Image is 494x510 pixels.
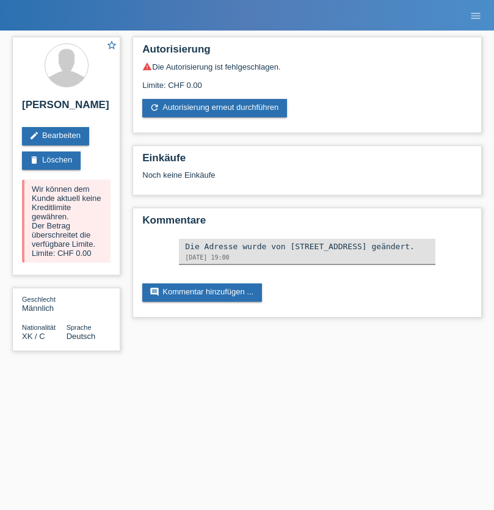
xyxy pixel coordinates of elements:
div: Die Autorisierung ist fehlgeschlagen. [142,62,472,71]
a: refreshAutorisierung erneut durchführen [142,99,287,117]
a: star_border [106,40,117,53]
span: Sprache [67,324,92,331]
div: Noch keine Einkäufe [142,170,472,189]
div: [DATE] 19:00 [185,254,429,261]
i: warning [142,62,152,71]
h2: Autorisierung [142,43,472,62]
span: Nationalität [22,324,56,331]
a: commentKommentar hinzufügen ... [142,283,262,302]
h2: Einkäufe [142,152,472,170]
i: star_border [106,40,117,51]
span: Kosovo / C / 25.01.1986 [22,332,45,341]
a: menu [463,12,488,19]
i: menu [470,10,482,22]
span: Geschlecht [22,296,56,303]
i: refresh [150,103,159,112]
i: edit [29,131,39,140]
h2: [PERSON_NAME] [22,99,111,117]
div: Wir können dem Kunde aktuell keine Kreditlimite gewähren. Der Betrag überschreitet die verfügbare... [22,180,111,263]
div: Männlich [22,294,67,313]
i: comment [150,287,159,297]
div: Die Adresse wurde von [STREET_ADDRESS] geändert. [185,242,429,251]
a: editBearbeiten [22,127,89,145]
i: delete [29,155,39,165]
div: Limite: CHF 0.00 [142,71,472,90]
a: deleteLöschen [22,151,81,170]
span: Deutsch [67,332,96,341]
h2: Kommentare [142,214,472,233]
